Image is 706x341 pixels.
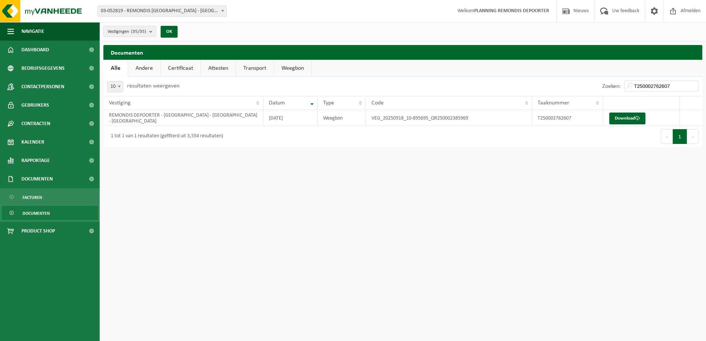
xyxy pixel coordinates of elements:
span: 10 [107,81,123,92]
span: 10 [107,82,123,92]
span: Navigatie [21,22,44,41]
span: Dashboard [21,41,49,59]
a: Documenten [2,206,98,220]
button: OK [161,26,178,38]
span: Code [371,100,384,106]
label: resultaten weergeven [127,83,179,89]
a: Weegbon [274,60,311,77]
span: Product Shop [21,222,55,240]
a: Alle [103,60,128,77]
td: REMONDIS DEPOORTER - [GEOGRAPHIC_DATA] - [GEOGRAPHIC_DATA] - [GEOGRAPHIC_DATA] [103,110,263,126]
span: Vestiging [109,100,131,106]
span: Documenten [23,206,50,220]
span: Facturen [23,190,42,204]
label: Zoeken: [602,83,621,89]
span: Type [323,100,334,106]
button: 1 [673,129,687,144]
td: [DATE] [263,110,318,126]
h2: Documenten [103,45,702,59]
strong: PLANNING REMONDIS DEPOORTER [474,8,549,14]
a: Transport [236,60,274,77]
a: Certificaat [161,60,201,77]
span: Documenten [21,170,53,188]
a: Facturen [2,190,98,204]
td: Weegbon [318,110,366,126]
span: Vestigingen [107,26,146,37]
a: Attesten [201,60,236,77]
button: Previous [661,129,673,144]
span: Gebruikers [21,96,49,114]
span: 03-052819 - REMONDIS WEST-VLAANDEREN - OOSTENDE [98,6,226,16]
span: 03-052819 - REMONDIS WEST-VLAANDEREN - OOSTENDE [97,6,227,17]
span: Rapportage [21,151,50,170]
span: Contracten [21,114,50,133]
count: (35/35) [131,29,146,34]
td: T250002762607 [532,110,603,126]
span: Bedrijfsgegevens [21,59,65,77]
button: Vestigingen(35/35) [103,26,156,37]
a: Download [609,113,645,124]
span: Taaknummer [538,100,569,106]
span: Datum [269,100,285,106]
button: Next [687,129,699,144]
span: Contactpersonen [21,77,64,96]
td: VEG_20250918_10-895695_QR250002385969 [366,110,532,126]
span: Kalender [21,133,44,151]
a: Andere [128,60,160,77]
div: 1 tot 1 van 1 resultaten (gefilterd uit 3,554 resultaten) [107,130,223,143]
